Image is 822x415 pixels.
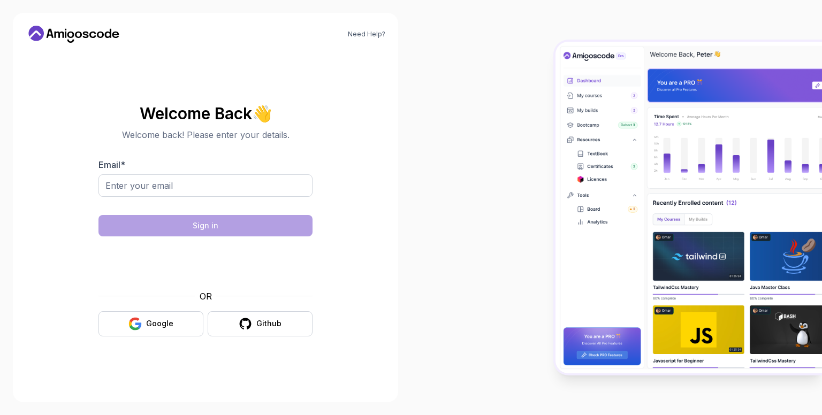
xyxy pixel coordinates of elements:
button: Github [208,311,313,336]
span: 👋 [250,101,276,126]
div: Sign in [193,220,218,231]
p: Welcome back! Please enter your details. [98,128,313,141]
div: Google [146,318,173,329]
button: Sign in [98,215,313,236]
a: Need Help? [348,30,385,39]
img: Amigoscode Dashboard [555,42,822,374]
button: Google [98,311,203,336]
a: Home link [26,26,122,43]
h2: Welcome Back [98,105,313,122]
div: Github [256,318,281,329]
input: Enter your email [98,174,313,197]
iframe: Widget containing checkbox for hCaptcha security challenge [125,243,286,283]
p: OR [200,290,212,303]
label: Email * [98,159,125,170]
